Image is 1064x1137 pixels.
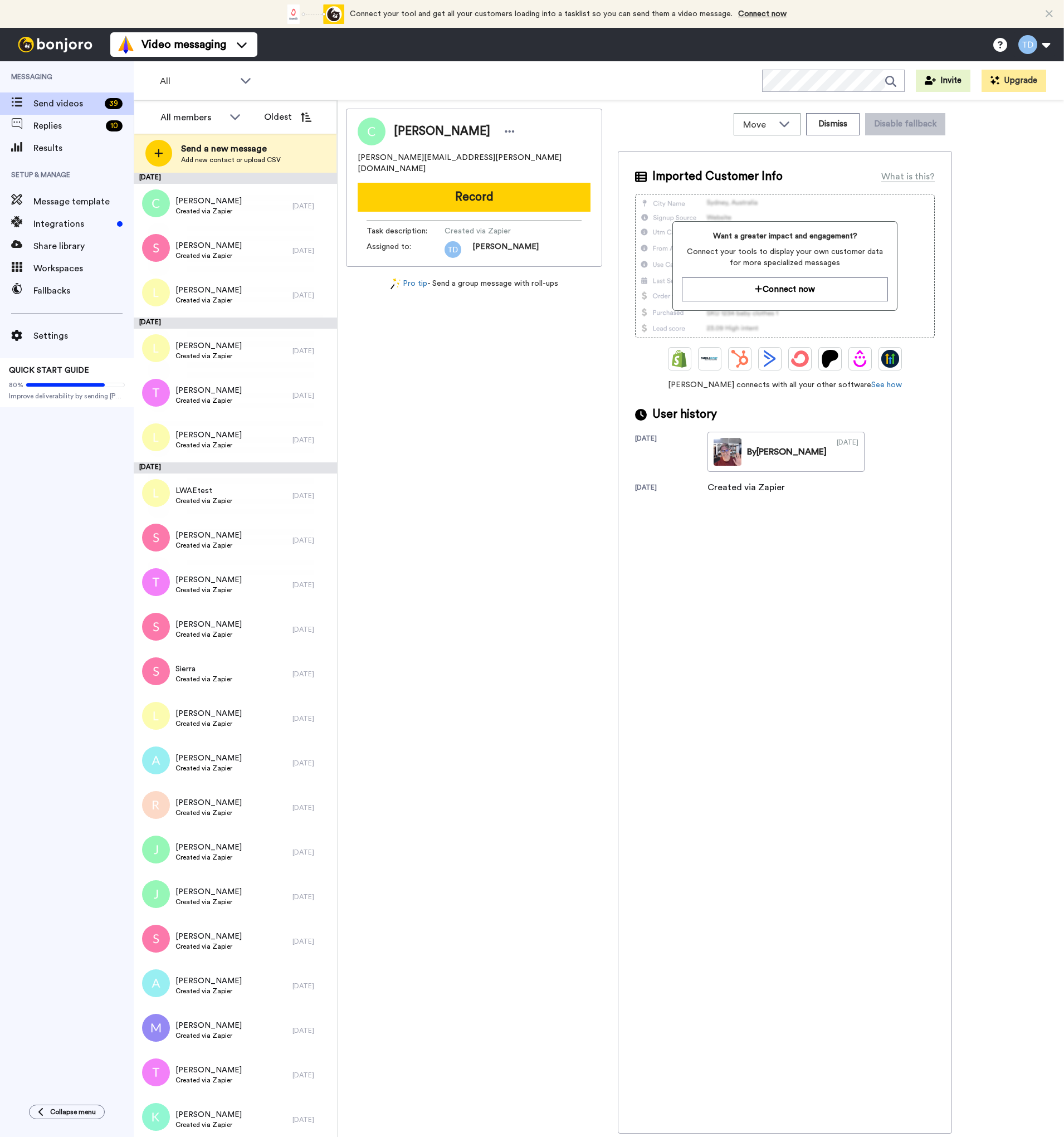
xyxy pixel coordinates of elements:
[175,663,232,675] span: Sierra
[292,1115,331,1124] div: [DATE]
[175,897,242,906] span: Created via Zapier
[175,574,242,585] span: [PERSON_NAME]
[821,350,839,368] img: Patreon
[142,791,170,819] img: r.png
[292,536,331,545] div: [DATE]
[175,931,242,942] span: [PERSON_NAME]
[33,329,134,343] span: Settings
[142,613,170,641] img: s.png
[9,367,89,374] span: QUICK START GUIDE
[175,708,242,719] span: [PERSON_NAME]
[682,246,887,269] span: Connect your tools to display your own customer data for more specialized messages
[33,240,134,253] span: Share library
[707,481,785,494] div: Created via Zapier
[175,340,242,352] span: [PERSON_NAME]
[33,217,113,231] span: Integrations
[142,880,170,908] img: j.png
[33,119,101,133] span: Replies
[175,987,242,996] span: Created via Zapier
[175,975,242,987] span: [PERSON_NAME]
[916,70,970,92] button: Invite
[175,797,242,808] span: [PERSON_NAME]
[175,842,242,853] span: [PERSON_NAME]
[175,1031,242,1040] span: Created via Zapier
[33,284,134,297] span: Fallbacks
[761,350,779,368] img: ActiveCampaign
[175,619,242,630] span: [PERSON_NAME]
[142,836,170,863] img: j.png
[142,1058,170,1086] img: t.png
[175,430,242,441] span: [PERSON_NAME]
[256,106,320,128] button: Oldest
[175,485,232,496] span: LWAEtest
[350,10,733,18] span: Connect your tool and get all your customers loading into a tasklist so you can send them a video...
[292,625,331,634] div: [DATE]
[175,1109,242,1120] span: [PERSON_NAME]
[175,1065,242,1076] span: [PERSON_NAME]
[175,285,242,296] span: [PERSON_NAME]
[175,1020,242,1031] span: [PERSON_NAME]
[283,4,344,24] div: animation
[142,423,170,451] img: l.png
[701,350,719,368] img: Ontraport
[175,1076,242,1085] span: Created via Zapier
[134,318,337,329] div: [DATE]
[445,226,550,237] span: Created via Zapier
[142,702,170,730] img: l.png
[292,848,331,857] div: [DATE]
[175,675,232,684] span: Created via Zapier
[33,141,134,155] span: Results
[292,291,331,300] div: [DATE]
[738,10,787,18] a: Connect now
[117,36,135,53] img: vm-color.svg
[791,350,809,368] img: ConvertKit
[181,142,281,155] span: Send a new message
[13,37,97,52] img: bj-logo-header-white.svg
[714,438,741,466] img: 398278b0-d7eb-40d1-b5ee-41d494d7d21b-thumb.jpg
[160,111,224,124] div: All members
[747,445,827,458] div: By [PERSON_NAME]
[707,432,865,472] a: By[PERSON_NAME][DATE]
[472,241,539,258] span: [PERSON_NAME]
[292,580,331,589] div: [DATE]
[175,541,242,550] span: Created via Zapier
[292,937,331,946] div: [DATE]
[292,892,331,901] div: [DATE]
[871,381,902,389] a: See how
[292,202,331,211] div: [DATE]
[175,585,242,594] span: Created via Zapier
[175,764,242,773] span: Created via Zapier
[142,234,170,262] img: s.png
[682,277,887,301] button: Connect now
[346,278,602,290] div: - Send a group message with roll-ups
[175,496,232,505] span: Created via Zapier
[671,350,689,368] img: Shopify
[141,37,226,52] span: Video messaging
[142,746,170,774] img: a.png
[731,350,749,368] img: Hubspot
[142,279,170,306] img: l.png
[292,246,331,255] div: [DATE]
[635,483,707,494] div: [DATE]
[175,385,242,396] span: [PERSON_NAME]
[9,392,125,401] span: Improve deliverability by sending [PERSON_NAME]’s from your own email
[358,118,385,145] img: Image of Candace
[9,380,23,389] span: 80%
[881,350,899,368] img: GoHighLevel
[142,969,170,997] img: a.png
[175,942,242,951] span: Created via Zapier
[982,70,1046,92] button: Upgrade
[292,982,331,990] div: [DATE]
[292,347,331,355] div: [DATE]
[160,75,235,88] span: All
[33,97,100,110] span: Send videos
[292,436,331,445] div: [DATE]
[142,1103,170,1131] img: k.png
[292,759,331,768] div: [DATE]
[142,925,170,953] img: s.png
[358,183,590,212] button: Record
[29,1105,105,1119] button: Collapse menu
[682,231,887,242] span: Want a greater impact and engagement?
[175,719,242,728] span: Created via Zapier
